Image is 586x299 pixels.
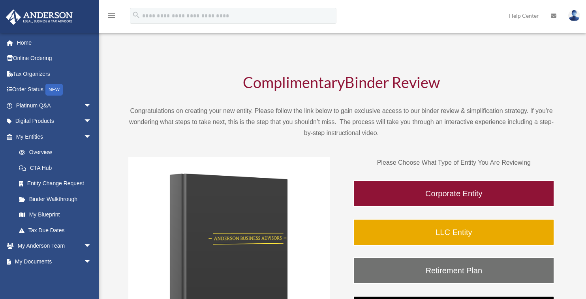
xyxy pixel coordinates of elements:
[353,180,554,207] a: Corporate Entity
[353,157,554,168] p: Please Choose What Type of Entity You Are Reviewing
[6,35,103,51] a: Home
[353,219,554,246] a: LLC Entity
[132,11,141,19] i: search
[84,254,100,270] span: arrow_drop_down
[84,113,100,130] span: arrow_drop_down
[107,14,116,21] a: menu
[45,84,63,96] div: NEW
[6,66,103,82] a: Tax Organizers
[84,98,100,114] span: arrow_drop_down
[345,73,440,91] span: Binder Review
[353,257,554,284] a: Retirement Plan
[6,254,103,269] a: My Documentsarrow_drop_down
[4,9,75,25] img: Anderson Advisors Platinum Portal
[6,51,103,66] a: Online Ordering
[11,222,103,238] a: Tax Due Dates
[84,129,100,145] span: arrow_drop_down
[11,207,103,223] a: My Blueprint
[6,82,103,98] a: Order StatusNEW
[6,269,103,285] a: Online Learningarrow_drop_down
[128,105,555,139] p: Congratulations on creating your new entity. Please follow the link below to gain exclusive acces...
[243,73,345,91] span: Complimentary
[11,160,103,176] a: CTA Hub
[107,11,116,21] i: menu
[11,145,103,160] a: Overview
[84,269,100,286] span: arrow_drop_down
[6,129,103,145] a: My Entitiesarrow_drop_down
[6,238,103,254] a: My Anderson Teamarrow_drop_down
[568,10,580,21] img: User Pic
[84,238,100,254] span: arrow_drop_down
[11,191,100,207] a: Binder Walkthrough
[11,176,103,192] a: Entity Change Request
[6,98,103,113] a: Platinum Q&Aarrow_drop_down
[6,113,103,129] a: Digital Productsarrow_drop_down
